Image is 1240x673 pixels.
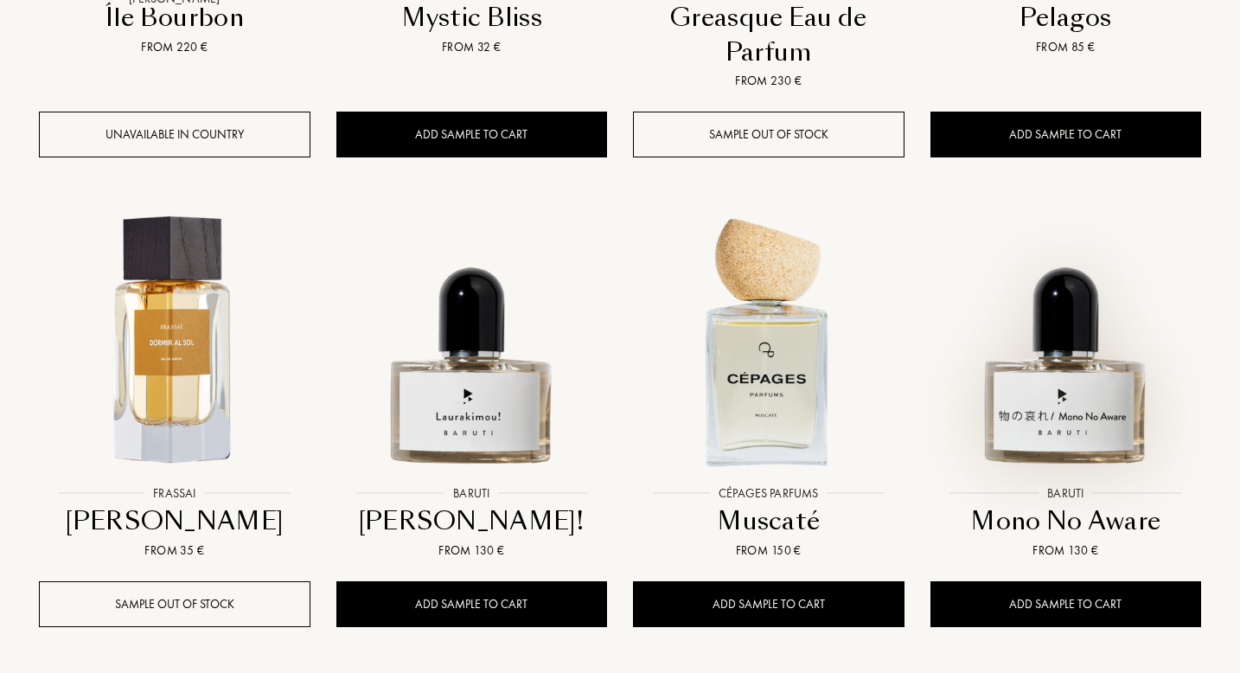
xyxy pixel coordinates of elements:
a: Laurakimou! BarutiBaruti[PERSON_NAME]!From 130 € [336,188,608,580]
img: Dormir Al Sol Frassai [41,207,308,474]
img: Laurakimou! Baruti [338,207,605,474]
div: Add sample to cart [930,112,1202,157]
a: Muscaté Cépages ParfumsCépages ParfumsMuscatéFrom 150 € [633,188,904,580]
div: From 220 € [46,38,304,56]
div: From 150 € [640,542,898,560]
a: Dormir Al Sol FrassaiFrassai[PERSON_NAME]From 35 € [39,188,310,580]
div: From 130 € [937,542,1195,560]
div: From 130 € [343,542,601,560]
div: Greasque Eau de Parfum [640,1,898,69]
div: Sample out of stock [633,112,904,157]
img: Muscaté Cépages Parfums [635,207,902,474]
div: From 230 € [640,72,898,90]
div: Unavailable in country [39,112,310,157]
div: From 35 € [46,542,304,560]
div: Add sample to cart [336,581,608,627]
div: Add sample to cart [336,112,608,157]
div: Add sample to cart [930,581,1202,627]
div: From 85 € [937,38,1195,56]
a: Mono No Aware BarutiBarutiMono No AwareFrom 130 € [930,188,1202,580]
img: Mono No Aware Baruti [932,207,1199,474]
div: Sample out of stock [39,581,310,627]
div: From 32 € [343,38,601,56]
div: Add sample to cart [633,581,904,627]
